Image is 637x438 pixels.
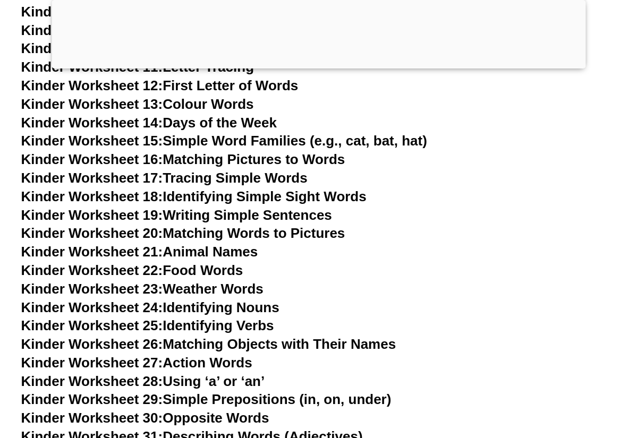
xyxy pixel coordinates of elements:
[21,115,163,131] span: Kinder Worksheet 14:
[21,244,163,260] span: Kinder Worksheet 21:
[21,373,265,389] a: Kinder Worksheet 28:Using ‘a’ or ‘an’
[455,318,637,438] iframe: Chat Widget
[21,262,163,278] span: Kinder Worksheet 22:
[21,59,163,75] span: Kinder Worksheet 11:
[21,244,258,260] a: Kinder Worksheet 21:Animal Names
[21,40,362,56] a: Kinder Worksheet 10:Short and Long Vowel Sounds
[21,373,163,389] span: Kinder Worksheet 28:
[455,318,637,438] div: Widget chat
[21,78,163,93] span: Kinder Worksheet 12:
[21,188,367,204] a: Kinder Worksheet 18:Identifying Simple Sight Words
[21,151,163,167] span: Kinder Worksheet 16:
[21,22,485,38] a: Kinder Worksheet 9:Simple CVC (Consonant-Vowel-Consonant) Words
[21,59,254,75] a: Kinder Worksheet 11:Letter Tracing
[21,391,392,407] a: Kinder Worksheet 29:Simple Prepositions (in, on, under)
[21,96,163,112] span: Kinder Worksheet 13:
[21,40,163,56] span: Kinder Worksheet 10:
[21,225,345,241] a: Kinder Worksheet 20:Matching Words to Pictures
[21,336,396,352] a: Kinder Worksheet 26:Matching Objects with Their Names
[21,151,345,167] a: Kinder Worksheet 16:Matching Pictures to Words
[21,299,163,315] span: Kinder Worksheet 24:
[21,225,163,241] span: Kinder Worksheet 20:
[21,133,427,149] a: Kinder Worksheet 15:Simple Word Families (e.g., cat, bat, hat)
[21,115,277,131] a: Kinder Worksheet 14:Days of the Week
[21,22,155,38] span: Kinder Worksheet 9:
[21,410,163,426] span: Kinder Worksheet 30:
[21,133,163,149] span: Kinder Worksheet 15:
[21,317,274,333] a: Kinder Worksheet 25:Identifying Verbs
[21,410,269,426] a: Kinder Worksheet 30:Opposite Words
[21,299,279,315] a: Kinder Worksheet 24:Identifying Nouns
[21,391,163,407] span: Kinder Worksheet 29:
[21,207,163,223] span: Kinder Worksheet 19:
[21,78,299,93] a: Kinder Worksheet 12:First Letter of Words
[21,317,163,333] span: Kinder Worksheet 25:
[21,96,254,112] a: Kinder Worksheet 13:Colour Words
[21,4,155,20] span: Kinder Worksheet 8:
[21,355,252,371] a: Kinder Worksheet 27:Action Words
[21,207,332,223] a: Kinder Worksheet 19:Writing Simple Sentences
[21,4,322,20] a: Kinder Worksheet 8:Identifying Vowel Sounds
[21,170,308,186] a: Kinder Worksheet 17:Tracing Simple Words
[21,262,243,278] a: Kinder Worksheet 22:Food Words
[21,281,163,297] span: Kinder Worksheet 23:
[21,170,163,186] span: Kinder Worksheet 17:
[21,281,264,297] a: Kinder Worksheet 23:Weather Words
[21,336,163,352] span: Kinder Worksheet 26:
[21,188,163,204] span: Kinder Worksheet 18:
[21,355,163,371] span: Kinder Worksheet 27:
